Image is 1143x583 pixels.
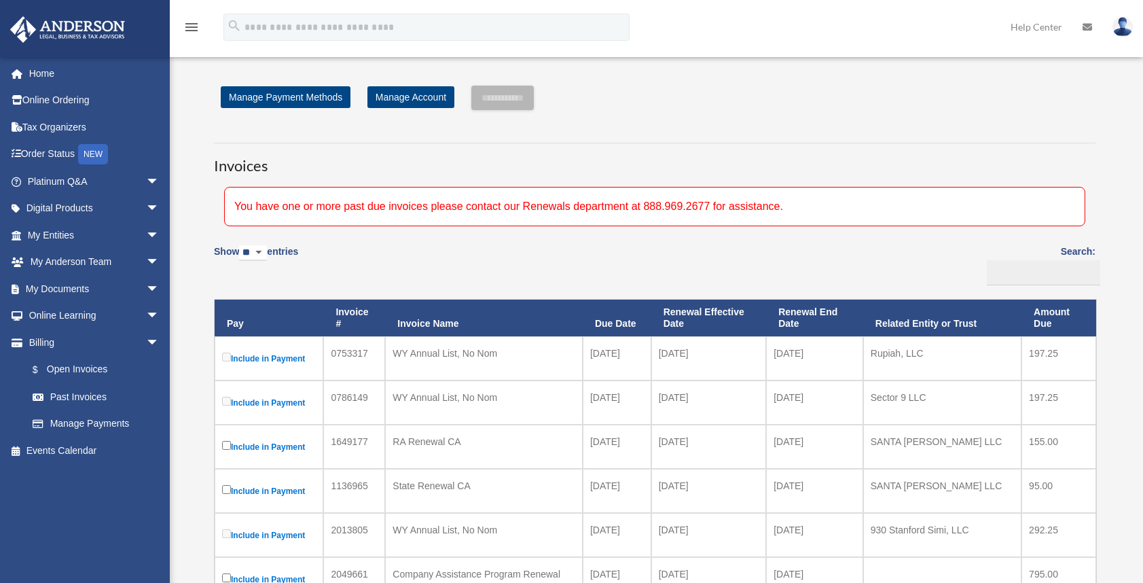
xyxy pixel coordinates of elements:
th: Renewal Effective Date: activate to sort column ascending [651,300,766,336]
a: Platinum Q&Aarrow_drop_down [10,168,180,195]
a: Tax Organizers [10,113,180,141]
a: Past Invoices [19,383,173,410]
a: My Documentsarrow_drop_down [10,275,180,302]
label: Include in Payment [222,527,316,544]
a: Online Ordering [10,87,180,114]
th: Renewal End Date: activate to sort column ascending [766,300,863,336]
div: WY Annual List, No Nom [393,344,575,363]
a: Events Calendar [10,437,180,464]
td: SANTA [PERSON_NAME] LLC [863,469,1021,513]
td: SANTA [PERSON_NAME] LLC [863,425,1021,469]
div: WY Annual List, No Nom [393,520,575,540]
td: Rupiah, LLC [863,336,1021,381]
a: Order StatusNEW [10,141,180,169]
td: 197.25 [1021,381,1096,425]
span: arrow_drop_down [146,168,173,196]
td: Sector 9 LLC [863,381,1021,425]
td: [DATE] [583,513,651,557]
label: Search: [982,243,1095,285]
input: Search: [987,260,1100,286]
a: Home [10,60,180,87]
i: menu [183,19,200,35]
td: [DATE] [651,513,766,557]
input: Include in Payment [222,529,231,538]
div: State Renewal CA [393,476,575,495]
a: Online Learningarrow_drop_down [10,302,180,330]
td: [DATE] [583,469,651,513]
th: Related Entity or Trust: activate to sort column ascending [863,300,1021,336]
td: [DATE] [583,425,651,469]
input: Include in Payment [222,353,231,361]
span: $ [40,361,47,378]
label: Include in Payment [222,438,316,455]
a: Manage Payments [19,410,173,438]
td: 0753317 [323,336,385,381]
td: 2013805 [323,513,385,557]
select: Showentries [239,245,267,261]
h3: Invoices [214,143,1095,177]
label: Include in Payment [222,350,316,367]
td: 155.00 [1021,425,1096,469]
td: [DATE] [651,381,766,425]
span: arrow_drop_down [146,329,173,357]
a: Manage Account [367,86,454,108]
th: Amount Due: activate to sort column ascending [1021,300,1096,336]
span: arrow_drop_down [146,302,173,330]
span: arrow_drop_down [146,222,173,249]
td: [DATE] [651,336,766,381]
input: Include in Payment [222,397,231,406]
label: Show entries [214,243,298,275]
td: [DATE] [651,425,766,469]
td: 1649177 [323,425,385,469]
a: Digital Productsarrow_drop_down [10,195,180,222]
a: My Anderson Teamarrow_drop_down [10,249,180,276]
th: Due Date: activate to sort column ascending [583,300,651,336]
td: 930 Stanford Simi, LLC [863,513,1021,557]
th: Invoice #: activate to sort column ascending [323,300,385,336]
td: 95.00 [1021,469,1096,513]
a: Manage Payment Methods [221,86,350,108]
td: 292.25 [1021,513,1096,557]
span: arrow_drop_down [146,275,173,303]
img: Anderson Advisors Platinum Portal [6,16,129,43]
td: [DATE] [766,425,863,469]
td: [DATE] [766,336,863,381]
div: RA Renewal CA [393,432,575,451]
td: 197.25 [1021,336,1096,381]
a: menu [183,24,200,35]
a: My Entitiesarrow_drop_down [10,222,180,249]
div: NEW [78,144,108,164]
td: [DATE] [583,381,651,425]
th: Invoice Name: activate to sort column ascending [385,300,583,336]
td: [DATE] [766,469,863,513]
th: Pay: activate to sort column descending [215,300,323,336]
td: [DATE] [766,381,863,425]
span: arrow_drop_down [146,195,173,223]
td: 1136965 [323,469,385,513]
input: Include in Payment [222,485,231,494]
input: Include in Payment [222,441,231,450]
label: Include in Payment [222,394,316,411]
td: 0786149 [323,381,385,425]
img: User Pic [1112,17,1133,37]
input: Include in Payment [222,573,231,582]
td: [DATE] [766,513,863,557]
label: Include in Payment [222,482,316,499]
span: arrow_drop_down [146,249,173,277]
i: search [227,18,242,33]
td: [DATE] [651,469,766,513]
div: WY Annual List, No Nom [393,388,575,407]
a: $Open Invoices [19,356,166,384]
a: Billingarrow_drop_down [10,329,173,356]
td: [DATE] [583,336,651,381]
div: You have one or more past due invoices please contact our Renewals department at 888.969.2677 for... [224,187,1085,226]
